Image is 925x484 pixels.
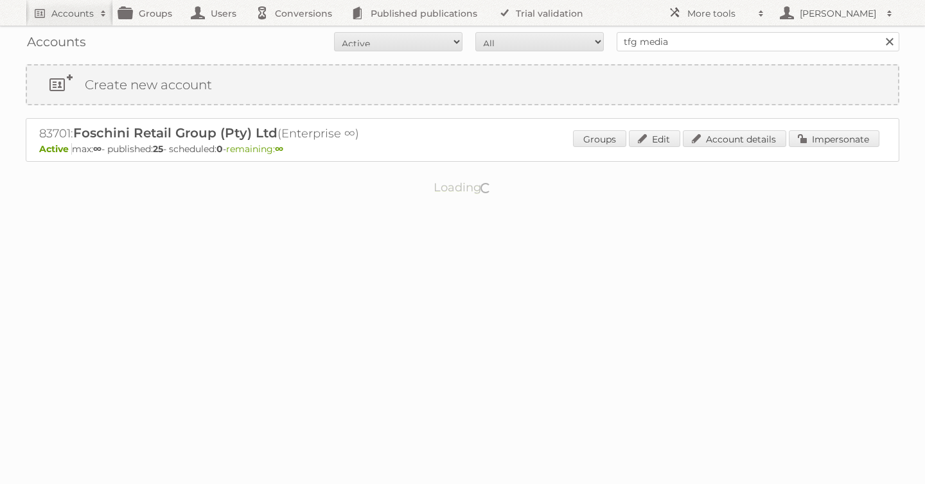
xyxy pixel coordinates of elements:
h2: Accounts [51,7,94,20]
span: Active [39,143,72,155]
span: Foschini Retail Group (Pty) Ltd [73,125,277,141]
p: Loading [393,175,533,200]
strong: 0 [216,143,223,155]
span: remaining: [226,143,283,155]
strong: ∞ [275,143,283,155]
strong: 25 [153,143,163,155]
a: Edit [629,130,680,147]
a: Create new account [27,65,898,104]
a: Groups [573,130,626,147]
h2: 83701: (Enterprise ∞) [39,125,489,142]
strong: ∞ [93,143,101,155]
a: Account details [683,130,786,147]
h2: More tools [687,7,752,20]
h2: [PERSON_NAME] [797,7,880,20]
a: Impersonate [789,130,879,147]
p: max: - published: - scheduled: - [39,143,886,155]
